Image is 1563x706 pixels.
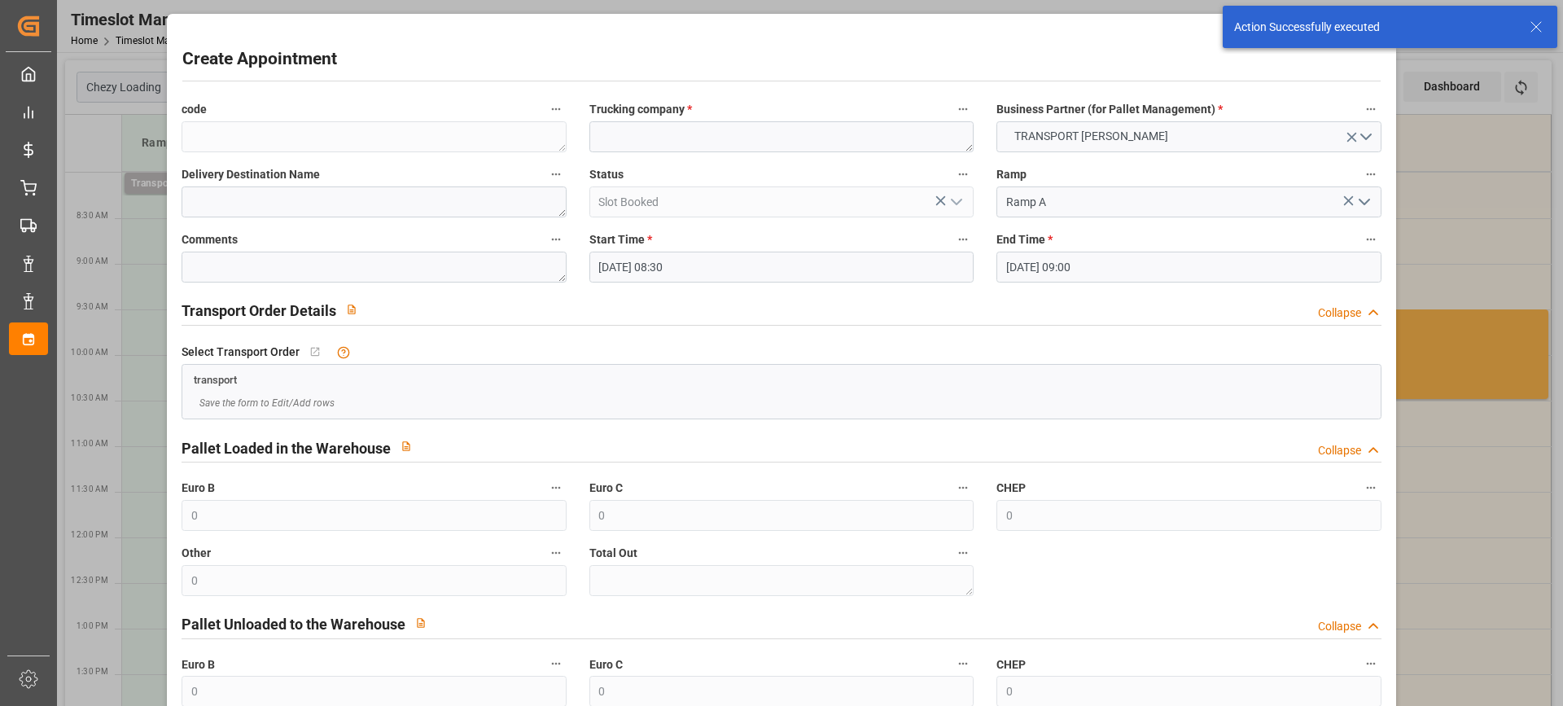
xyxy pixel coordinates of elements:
[589,231,652,248] span: Start Time
[1318,618,1361,635] div: Collapse
[589,545,637,562] span: Total Out
[952,164,974,185] button: Status
[952,99,974,120] button: Trucking company *
[1006,128,1176,145] span: TRANSPORT [PERSON_NAME]
[545,653,567,674] button: Euro B
[545,164,567,185] button: Delivery Destination Name
[996,656,1026,673] span: CHEP
[199,396,335,410] span: Save the form to Edit/Add rows
[182,300,336,322] h2: Transport Order Details
[996,480,1026,497] span: CHEP
[952,477,974,498] button: Euro C
[182,344,300,361] span: Select Transport Order
[996,166,1027,183] span: Ramp
[1360,229,1381,250] button: End Time *
[996,121,1381,152] button: open menu
[1234,19,1514,36] div: Action Successfully executed
[182,480,215,497] span: Euro B
[952,229,974,250] button: Start Time *
[589,101,692,118] span: Trucking company
[182,545,211,562] span: Other
[996,231,1053,248] span: End Time
[589,656,623,673] span: Euro C
[1360,653,1381,674] button: CHEP
[1360,477,1381,498] button: CHEP
[952,653,974,674] button: Euro C
[996,101,1223,118] span: Business Partner (for Pallet Management)
[182,613,405,635] h2: Pallet Unloaded to the Warehouse
[545,229,567,250] button: Comments
[589,186,974,217] input: Type to search/select
[391,431,422,462] button: View description
[545,477,567,498] button: Euro B
[1360,164,1381,185] button: Ramp
[194,374,237,386] span: transport
[545,99,567,120] button: code
[182,656,215,673] span: Euro B
[996,252,1381,283] input: DD-MM-YYYY HH:MM
[952,542,974,563] button: Total Out
[182,166,320,183] span: Delivery Destination Name
[182,101,207,118] span: code
[996,186,1381,217] input: Type to search/select
[336,294,367,325] button: View description
[182,437,391,459] h2: Pallet Loaded in the Warehouse
[1318,442,1361,459] div: Collapse
[545,542,567,563] button: Other
[182,231,238,248] span: Comments
[1360,99,1381,120] button: Business Partner (for Pallet Management) *
[1318,305,1361,322] div: Collapse
[589,166,624,183] span: Status
[589,252,974,283] input: DD-MM-YYYY HH:MM
[182,46,337,72] h2: Create Appointment
[1351,190,1375,215] button: open menu
[589,480,623,497] span: Euro C
[405,607,436,638] button: View description
[943,190,968,215] button: open menu
[194,372,237,385] a: transport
